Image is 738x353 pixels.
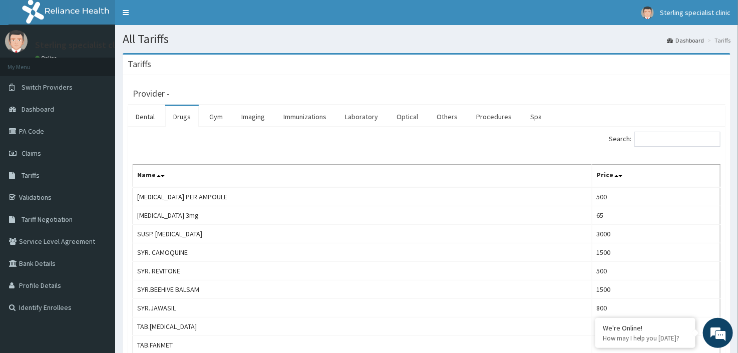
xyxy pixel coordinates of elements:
span: Claims [22,149,41,158]
td: [MEDICAL_DATA] PER AMPOULE [133,187,592,206]
img: User Image [641,7,654,19]
a: Procedures [468,106,520,127]
td: 3000 [592,225,720,243]
span: Dashboard [22,105,54,114]
td: SYR.JAWASIL [133,299,592,317]
img: User Image [5,30,28,53]
td: 500 [592,187,720,206]
span: Sterling specialist clinic [660,8,730,17]
a: Dental [128,106,163,127]
a: Gym [201,106,231,127]
a: Spa [522,106,550,127]
td: 1500 [592,243,720,262]
td: 1500 [592,280,720,299]
td: TAB.[MEDICAL_DATA] [133,317,592,336]
th: Price [592,165,720,188]
th: Name [133,165,592,188]
a: Optical [389,106,426,127]
a: Online [35,55,59,62]
li: Tariffs [705,36,730,45]
input: Search: [634,132,720,147]
td: SUSP. [MEDICAL_DATA] [133,225,592,243]
label: Search: [609,132,720,147]
td: [MEDICAL_DATA] 3mg [133,206,592,225]
h3: Tariffs [128,60,151,69]
a: Dashboard [667,36,704,45]
span: Tariffs [22,171,40,180]
td: SYR.BEEHIVE BALSAM [133,280,592,299]
td: 500 [592,262,720,280]
td: 50 [592,317,720,336]
a: Others [429,106,466,127]
td: SYR. REVITONE [133,262,592,280]
h1: All Tariffs [123,33,730,46]
span: Tariff Negotiation [22,215,73,224]
p: How may I help you today? [603,334,688,342]
h3: Provider - [133,89,170,98]
a: Drugs [165,106,199,127]
p: Sterling specialist clinic [35,41,129,50]
a: Laboratory [337,106,386,127]
td: 65 [592,206,720,225]
td: SYR. CAMOQUINE [133,243,592,262]
span: Switch Providers [22,83,73,92]
td: 800 [592,299,720,317]
a: Immunizations [275,106,334,127]
div: We're Online! [603,323,688,332]
a: Imaging [233,106,273,127]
